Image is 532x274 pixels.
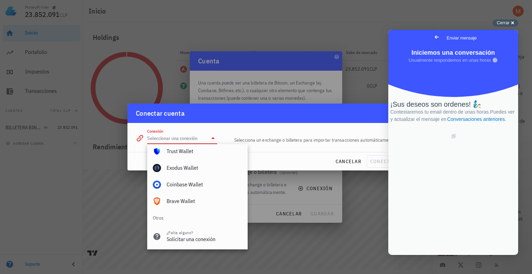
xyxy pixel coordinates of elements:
[221,132,400,148] div: Selecciona un exchange o billetera para importar transacciones automáticamente.
[497,20,509,25] span: Cerrar
[167,236,242,242] div: Solicitar una conexión
[167,198,242,204] div: Brave Wallet
[167,230,242,235] div: ¿Falta alguno?
[335,158,361,165] span: cancelar
[167,148,242,154] div: Trust Wallet
[167,181,242,188] div: Coinbase Wallet
[147,129,163,134] label: Conexión
[167,165,242,171] div: Exodus Wallet
[493,19,518,27] button: Cerrar
[388,30,518,255] iframe: Help Scout Beacon - Live Chat, Contact Form, and Knowledge Base
[332,155,364,168] button: cancelar
[147,210,248,226] div: Otros
[147,133,207,144] input: Seleccionar una conexión
[136,108,185,119] div: Conectar cuenta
